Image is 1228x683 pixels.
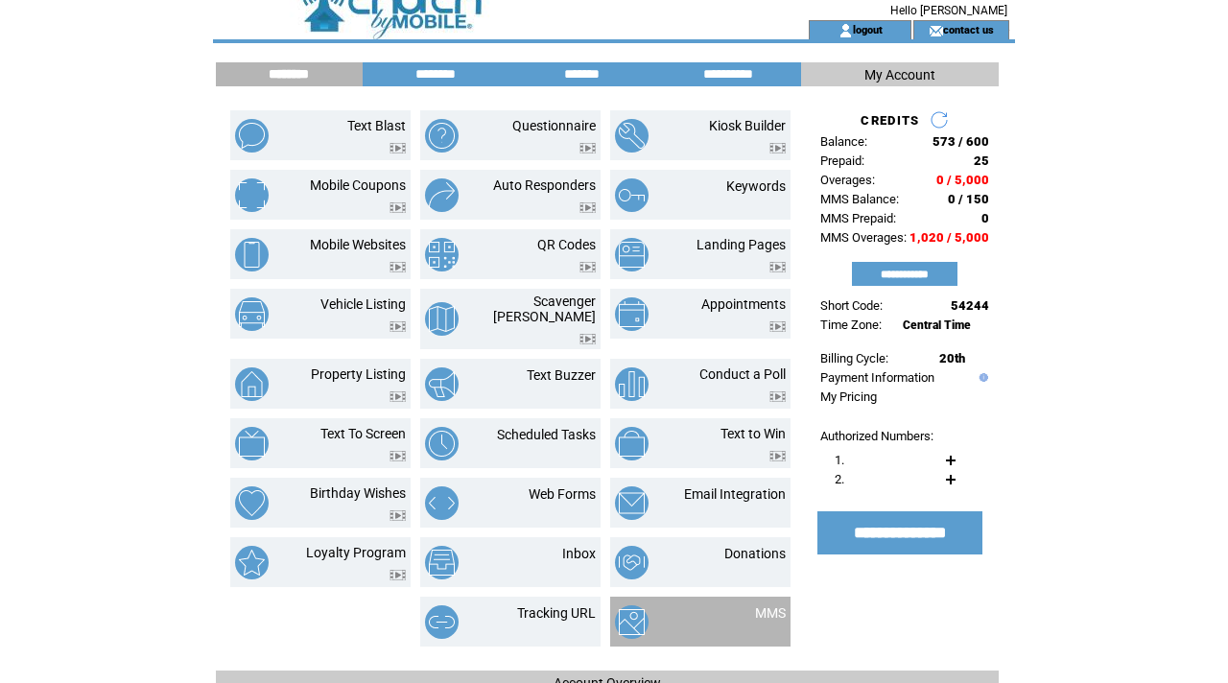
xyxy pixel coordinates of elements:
[975,373,988,382] img: help.gif
[311,366,406,382] a: Property Listing
[235,546,269,579] img: loyalty-program.png
[235,367,269,401] img: property-listing.png
[615,427,649,460] img: text-to-win.png
[235,297,269,331] img: vehicle-listing.png
[517,605,596,621] a: Tracking URL
[425,178,459,212] img: auto-responders.png
[820,230,907,245] span: MMS Overages:
[512,118,596,133] a: Questionnaire
[890,4,1007,17] span: Hello [PERSON_NAME]
[853,23,883,35] a: logout
[235,427,269,460] img: text-to-screen.png
[820,429,933,443] span: Authorized Numbers:
[390,391,406,402] img: video.png
[425,546,459,579] img: inbox.png
[235,119,269,153] img: text-blast.png
[726,178,786,194] a: Keywords
[390,321,406,332] img: video.png
[820,370,934,385] a: Payment Information
[720,426,786,441] a: Text to Win
[390,143,406,153] img: video.png
[562,546,596,561] a: Inbox
[425,427,459,460] img: scheduled-tasks.png
[310,485,406,501] a: Birthday Wishes
[909,230,989,245] span: 1,020 / 5,000
[769,321,786,332] img: video.png
[820,173,875,187] span: Overages:
[347,118,406,133] a: Text Blast
[425,238,459,271] img: qr-codes.png
[615,605,649,639] img: mms.png
[701,296,786,312] a: Appointments
[936,173,989,187] span: 0 / 5,000
[861,113,919,128] span: CREDITS
[390,202,406,213] img: video.png
[579,143,596,153] img: video.png
[820,298,883,313] span: Short Code:
[579,202,596,213] img: video.png
[838,23,853,38] img: account_icon.gif
[497,427,596,442] a: Scheduled Tasks
[529,486,596,502] a: Web Forms
[933,134,989,149] span: 573 / 600
[615,367,649,401] img: conduct-a-poll.png
[390,451,406,461] img: video.png
[951,298,989,313] span: 54244
[835,453,844,467] span: 1.
[425,605,459,639] img: tracking-url.png
[820,318,882,332] span: Time Zone:
[615,486,649,520] img: email-integration.png
[310,237,406,252] a: Mobile Websites
[769,451,786,461] img: video.png
[929,23,943,38] img: contact_us_icon.gif
[235,486,269,520] img: birthday-wishes.png
[306,545,406,560] a: Loyalty Program
[235,178,269,212] img: mobile-coupons.png
[615,178,649,212] img: keywords.png
[615,238,649,271] img: landing-pages.png
[310,177,406,193] a: Mobile Coupons
[755,605,786,621] a: MMS
[615,297,649,331] img: appointments.png
[709,118,786,133] a: Kiosk Builder
[769,391,786,402] img: video.png
[981,211,989,225] span: 0
[390,262,406,272] img: video.png
[425,486,459,520] img: web-forms.png
[579,262,596,272] img: video.png
[579,334,596,344] img: video.png
[684,486,786,502] a: Email Integration
[943,23,994,35] a: contact us
[820,192,899,206] span: MMS Balance:
[615,119,649,153] img: kiosk-builder.png
[425,119,459,153] img: questionnaire.png
[493,294,596,324] a: Scavenger [PERSON_NAME]
[390,510,406,521] img: video.png
[820,389,877,404] a: My Pricing
[425,367,459,401] img: text-buzzer.png
[320,426,406,441] a: Text To Screen
[320,296,406,312] a: Vehicle Listing
[820,211,896,225] span: MMS Prepaid:
[724,546,786,561] a: Donations
[948,192,989,206] span: 0 / 150
[527,367,596,383] a: Text Buzzer
[425,302,459,336] img: scavenger-hunt.png
[235,238,269,271] img: mobile-websites.png
[820,351,888,365] span: Billing Cycle:
[537,237,596,252] a: QR Codes
[820,134,867,149] span: Balance:
[835,472,844,486] span: 2.
[390,570,406,580] img: video.png
[864,67,935,82] span: My Account
[769,262,786,272] img: video.png
[615,546,649,579] img: donations.png
[697,237,786,252] a: Landing Pages
[903,318,971,332] span: Central Time
[769,143,786,153] img: video.png
[974,153,989,168] span: 25
[493,177,596,193] a: Auto Responders
[939,351,965,365] span: 20th
[820,153,864,168] span: Prepaid:
[699,366,786,382] a: Conduct a Poll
